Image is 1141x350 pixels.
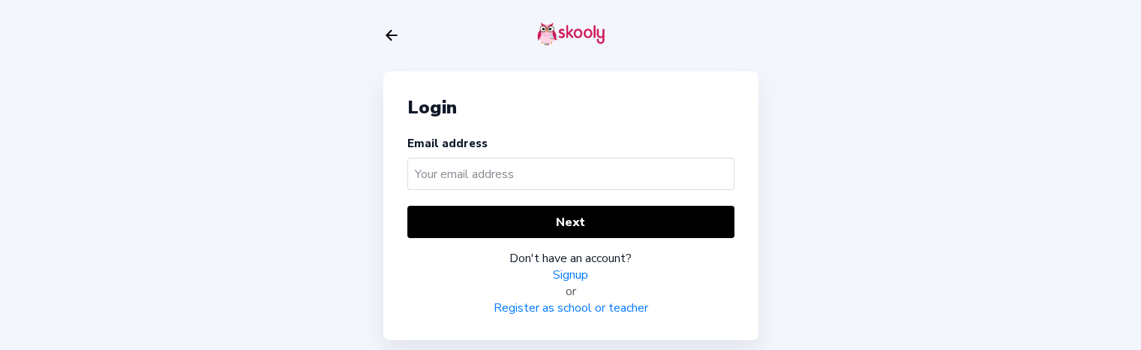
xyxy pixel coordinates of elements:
[407,136,488,151] label: Email address
[383,27,400,44] button: arrow back outline
[407,206,734,238] button: Next
[407,283,734,300] div: or
[537,22,605,46] img: skooly-logo.png
[407,158,734,190] input: Your email address
[553,267,588,283] a: Signup
[407,250,734,267] div: Don't have an account?
[407,95,734,119] div: Login
[494,300,648,316] a: Register as school or teacher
